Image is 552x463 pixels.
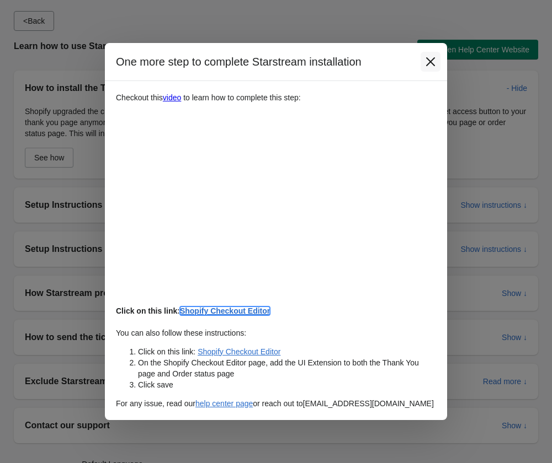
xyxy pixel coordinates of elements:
[163,93,181,102] a: video
[116,54,410,69] h2: One more step to complete Starstream installation
[138,346,436,357] li: Click on this link:
[138,357,436,379] li: On the Shopify Checkout Editor page, add the UI Extension to both the Thank You page and Order st...
[180,306,270,315] a: Shopify Checkout Editor
[116,327,436,390] div: You can also follow these instructions:
[198,347,280,356] a: Shopify Checkout Editor
[116,306,270,315] b: Click on this link:
[421,52,440,72] button: Close
[138,379,436,390] li: Click save
[195,399,253,408] a: help center page
[116,398,436,409] div: For any issue, read our or reach out to [EMAIL_ADDRESS][DOMAIN_NAME]
[116,92,436,103] div: Checkout this to learn how to complete this step:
